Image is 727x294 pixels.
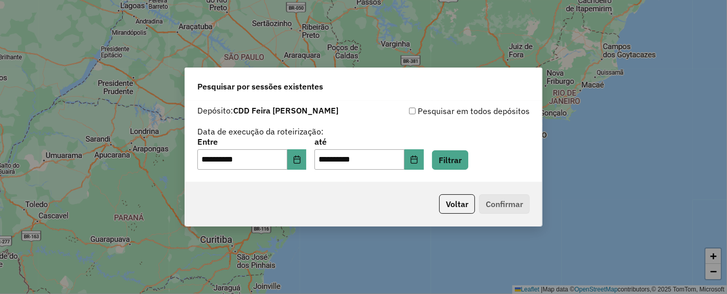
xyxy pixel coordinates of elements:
[287,149,307,170] button: Choose Date
[314,135,423,148] label: até
[404,149,424,170] button: Choose Date
[233,105,338,116] strong: CDD Feira [PERSON_NAME]
[363,105,530,117] div: Pesquisar em todos depósitos
[197,104,338,117] label: Depósito:
[197,80,323,93] span: Pesquisar por sessões existentes
[197,135,306,148] label: Entre
[432,150,468,170] button: Filtrar
[197,125,324,138] label: Data de execução da roteirização:
[439,194,475,214] button: Voltar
